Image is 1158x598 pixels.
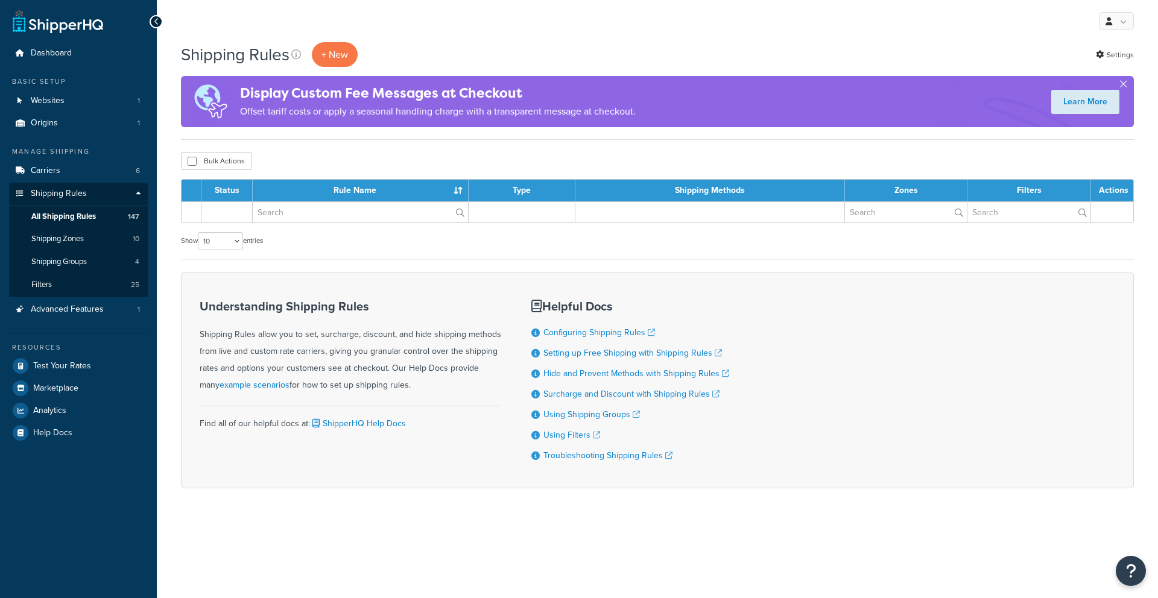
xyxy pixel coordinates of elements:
div: Manage Shipping [9,146,148,157]
input: Search [253,202,468,222]
a: Filters 25 [9,274,148,296]
a: All Shipping Rules 147 [9,206,148,228]
li: Shipping Zones [9,228,148,250]
span: Test Your Rates [33,361,91,371]
input: Search [845,202,967,222]
a: Marketplace [9,377,148,399]
h1: Shipping Rules [181,43,289,66]
li: Websites [9,90,148,112]
span: 147 [128,212,139,222]
label: Show entries [181,232,263,250]
th: Shipping Methods [575,180,845,201]
li: Shipping Rules [9,183,148,297]
th: Filters [967,180,1091,201]
a: ShipperHQ Help Docs [310,417,406,430]
a: Setting up Free Shipping with Shipping Rules [543,347,722,359]
span: Filters [31,280,52,290]
li: Advanced Features [9,298,148,321]
th: Type [469,180,575,201]
p: + New [312,42,358,67]
a: Analytics [9,400,148,421]
a: example scenarios [220,379,289,391]
a: Using Shipping Groups [543,408,640,421]
span: Marketplace [33,383,78,394]
a: Configuring Shipping Rules [543,326,655,339]
select: Showentries [198,232,243,250]
a: Shipping Groups 4 [9,251,148,273]
img: duties-banner-06bc72dcb5fe05cb3f9472aba00be2ae8eb53ab6f0d8bb03d382ba314ac3c341.png [181,76,240,127]
a: Learn More [1051,90,1119,114]
a: Shipping Rules [9,183,148,205]
span: 10 [133,234,139,244]
span: Shipping Zones [31,234,84,244]
span: Shipping Rules [31,189,87,199]
a: ShipperHQ Home [13,9,103,33]
span: Help Docs [33,428,72,438]
div: Shipping Rules allow you to set, surcharge, discount, and hide shipping methods from live and cus... [200,300,501,394]
div: Find all of our helpful docs at: [200,406,501,432]
span: All Shipping Rules [31,212,96,222]
div: Resources [9,342,148,353]
span: 4 [135,257,139,267]
th: Actions [1091,180,1133,201]
th: Rule Name [253,180,469,201]
div: Basic Setup [9,77,148,87]
a: Surcharge and Discount with Shipping Rules [543,388,720,400]
span: Origins [31,118,58,128]
span: 6 [136,166,140,176]
input: Search [967,202,1090,222]
p: Offset tariff costs or apply a seasonal handling charge with a transparent message at checkout. [240,103,636,120]
a: Websites 1 [9,90,148,112]
a: Shipping Zones 10 [9,228,148,250]
span: Shipping Groups [31,257,87,267]
th: Zones [845,180,967,201]
h4: Display Custom Fee Messages at Checkout [240,83,636,103]
a: Carriers 6 [9,160,148,182]
li: All Shipping Rules [9,206,148,228]
a: Troubleshooting Shipping Rules [543,449,672,462]
a: Origins 1 [9,112,148,134]
span: Websites [31,96,65,106]
h3: Understanding Shipping Rules [200,300,501,313]
h3: Helpful Docs [531,300,729,313]
a: Test Your Rates [9,355,148,377]
span: 1 [138,96,140,106]
a: Dashboard [9,42,148,65]
span: Advanced Features [31,304,104,315]
li: Shipping Groups [9,251,148,273]
a: Help Docs [9,422,148,444]
span: Carriers [31,166,60,176]
span: 25 [131,280,139,290]
li: Carriers [9,160,148,182]
span: 1 [138,118,140,128]
li: Filters [9,274,148,296]
a: Hide and Prevent Methods with Shipping Rules [543,367,729,380]
th: Status [201,180,253,201]
span: 1 [138,304,140,315]
a: Settings [1096,46,1134,63]
a: Using Filters [543,429,600,441]
span: Analytics [33,406,66,416]
li: Origins [9,112,148,134]
span: Dashboard [31,48,72,58]
button: Bulk Actions [181,152,252,170]
a: Advanced Features 1 [9,298,148,321]
button: Open Resource Center [1116,556,1146,586]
